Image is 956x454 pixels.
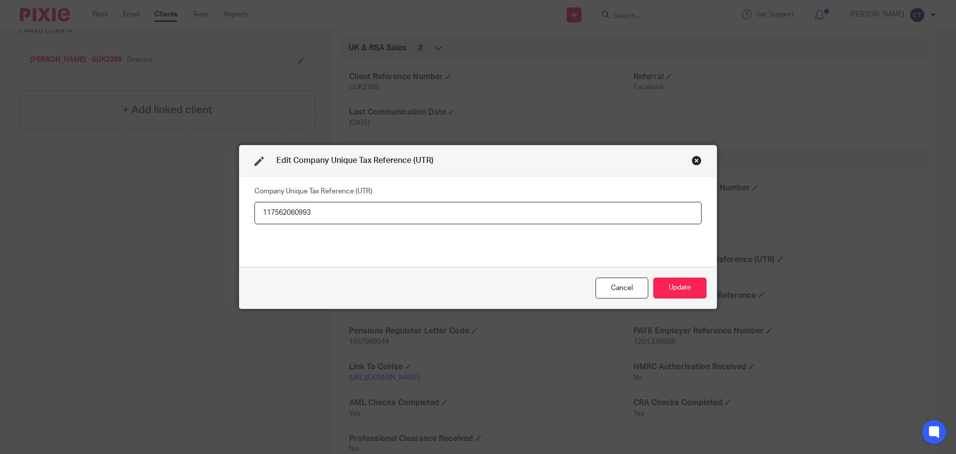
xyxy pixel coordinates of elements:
[254,186,372,196] label: Company Unique Tax Reference (UTR)
[653,278,707,299] button: Update
[276,156,434,164] span: Edit Company Unique Tax Reference (UTR)
[692,155,702,165] div: Close this dialog window
[254,202,702,224] input: Company Unique Tax Reference (UTR)
[596,278,648,299] div: Close this dialog window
